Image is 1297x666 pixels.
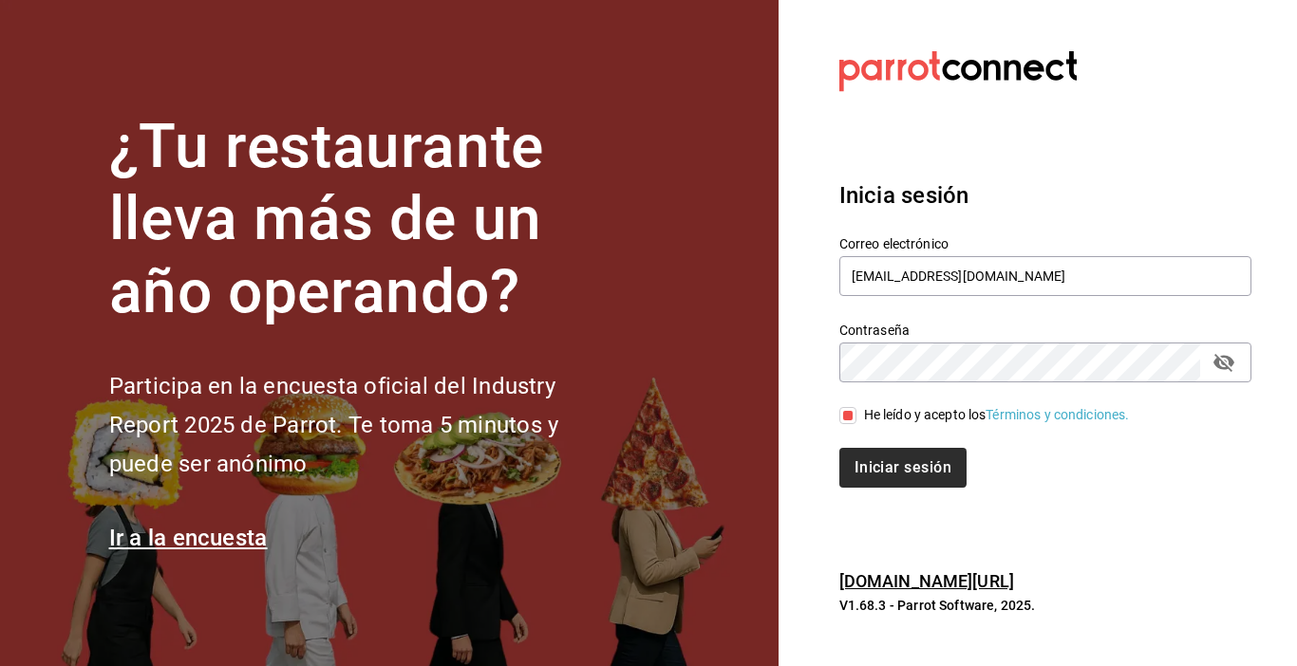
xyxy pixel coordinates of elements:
[109,367,622,483] h2: Participa en la encuesta oficial del Industry Report 2025 de Parrot. Te toma 5 minutos y puede se...
[839,596,1251,615] p: V1.68.3 - Parrot Software, 2025.
[986,407,1129,422] a: Términos y condiciones.
[839,571,1014,591] a: [DOMAIN_NAME][URL]
[839,448,967,488] button: Iniciar sesión
[864,405,1130,425] div: He leído y acepto los
[839,323,1251,336] label: Contraseña
[1208,346,1240,379] button: passwordField
[839,256,1251,296] input: Ingresa tu correo electrónico
[109,111,622,329] h1: ¿Tu restaurante lleva más de un año operando?
[839,178,1251,213] h3: Inicia sesión
[839,236,1251,250] label: Correo electrónico
[109,525,268,551] a: Ir a la encuesta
